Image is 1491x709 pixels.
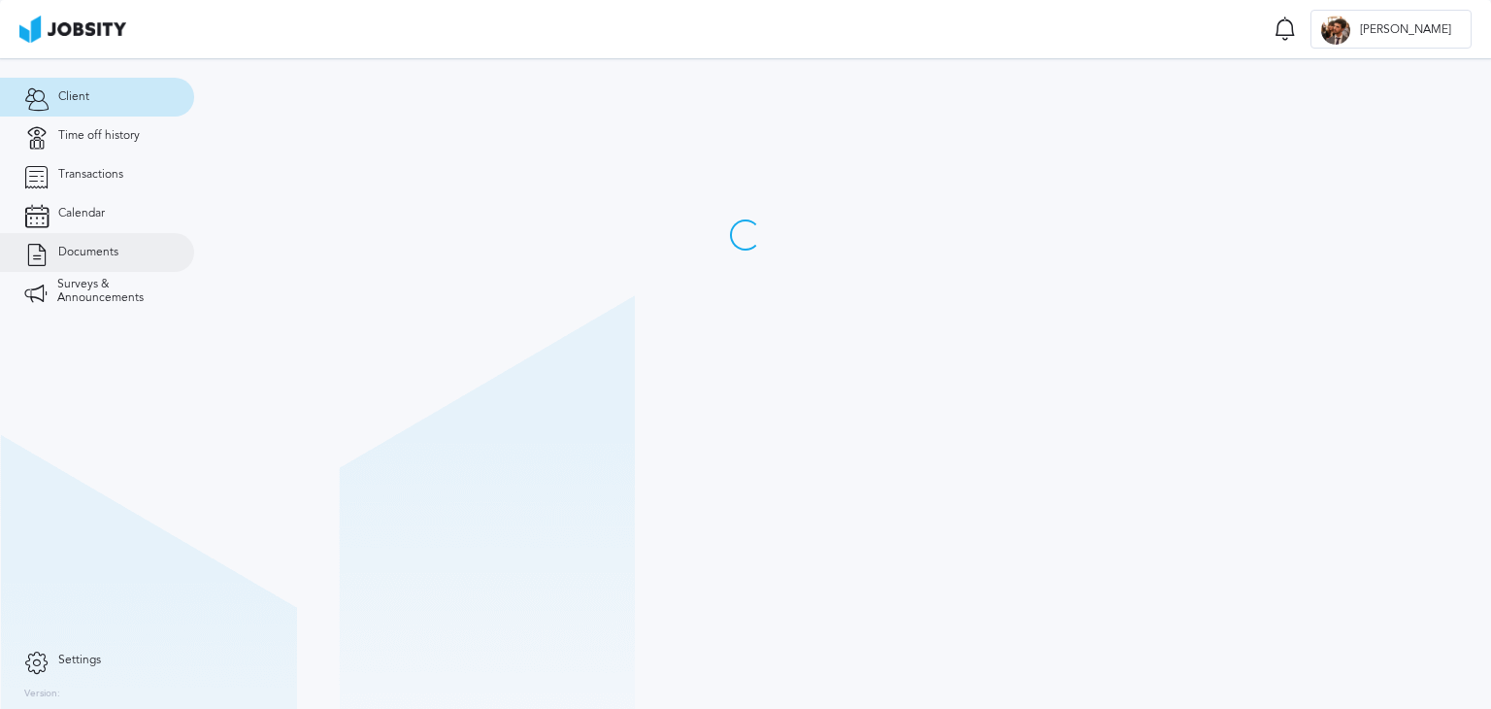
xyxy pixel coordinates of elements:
span: Client [58,90,89,104]
img: ab4bad089aa723f57921c736e9817d99.png [19,16,126,43]
button: F[PERSON_NAME] [1310,10,1472,49]
span: Settings [58,654,101,667]
span: Transactions [58,168,123,182]
span: Calendar [58,207,105,220]
div: F [1321,16,1350,45]
span: Documents [58,246,118,259]
span: [PERSON_NAME] [1350,23,1461,37]
label: Version: [24,689,60,700]
span: Time off history [58,129,140,143]
span: Surveys & Announcements [57,278,170,305]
